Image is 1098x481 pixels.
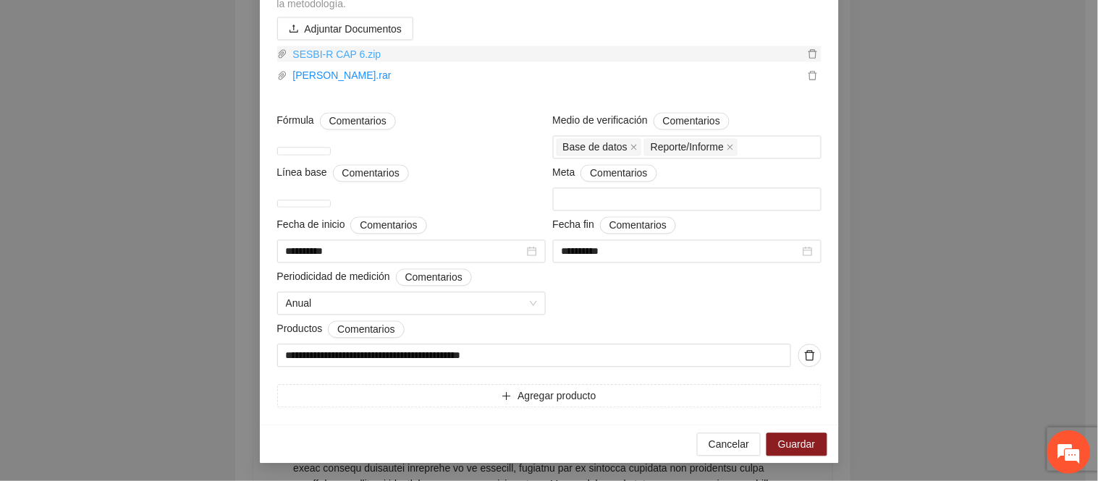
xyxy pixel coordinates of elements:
[277,385,822,408] button: plusAgregar producto
[305,21,402,37] span: Adjuntar Documentos
[804,46,822,62] button: delete
[553,113,730,130] span: Medio de verificación
[563,140,628,156] span: Base de datos
[277,217,427,234] span: Fecha de inicio
[557,139,642,156] span: Base de datos
[654,113,730,130] button: Medio de verificación
[328,321,404,339] button: Productos
[277,113,397,130] span: Fórmula
[329,114,387,129] span: Comentarios
[286,293,537,315] span: Anual
[609,218,667,234] span: Comentarios
[600,217,676,234] button: Fecha fin
[277,71,287,81] span: paper-clip
[277,165,409,182] span: Línea base
[630,144,638,151] span: close
[277,23,414,35] span: uploadAdjuntar Documentos
[7,324,276,375] textarea: Escriba su mensaje y pulse “Intro”
[804,68,822,84] button: delete
[778,437,815,453] span: Guardar
[320,113,396,130] button: Fórmula
[277,49,287,59] span: paper-clip
[663,114,720,129] span: Comentarios
[237,7,272,42] div: Minimizar ventana de chat en vivo
[798,344,822,367] button: delete
[277,269,473,286] span: Periodicidad de medición
[805,49,821,59] span: delete
[553,165,657,182] span: Meta
[277,17,414,41] button: uploadAdjuntar Documentos
[333,165,409,182] button: Línea base
[518,388,596,404] span: Agregar producto
[553,217,677,234] span: Fecha fin
[644,139,738,156] span: Reporte/Informe
[590,166,647,182] span: Comentarios
[342,166,400,182] span: Comentarios
[75,74,243,93] div: Chatee con nosotros ahora
[287,46,804,62] a: SESBI-R CAP 6.zip
[405,270,463,286] span: Comentarios
[580,165,656,182] button: Meta
[287,68,804,84] a: [PERSON_NAME].rar
[799,350,821,362] span: delete
[396,269,472,286] button: Periodicidad de medición
[697,433,761,456] button: Cancelar
[337,322,394,338] span: Comentarios
[289,24,299,35] span: upload
[84,158,200,304] span: Estamos en línea.
[350,217,426,234] button: Fecha de inicio
[651,140,724,156] span: Reporte/Informe
[360,218,417,234] span: Comentarios
[709,437,749,453] span: Cancelar
[277,321,405,339] span: Productos
[767,433,827,456] button: Guardar
[727,144,734,151] span: close
[805,71,821,81] span: delete
[502,391,512,403] span: plus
